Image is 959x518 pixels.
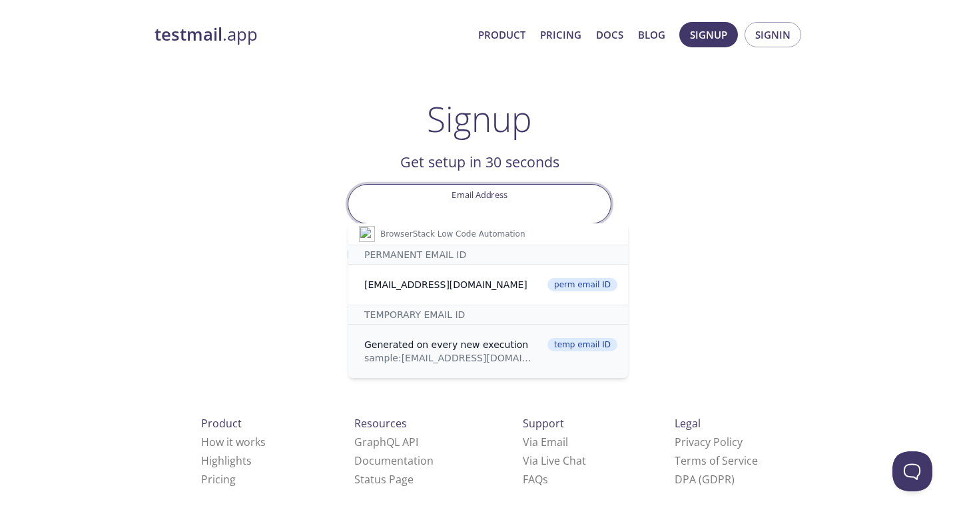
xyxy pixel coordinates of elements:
h2: Get setup in 30 seconds [348,151,611,173]
span: Support [523,416,564,431]
a: Via Live Chat [523,453,586,468]
a: Status Page [354,472,414,487]
span: Signup [690,26,727,43]
a: Privacy Policy [675,435,743,449]
a: FAQ [523,472,548,487]
a: How it works [201,435,266,449]
span: Product [201,416,242,431]
a: Docs [596,26,623,43]
h1: Signup [427,99,532,139]
span: Legal [675,416,701,431]
span: Signin [755,26,791,43]
strong: testmail [155,23,222,46]
a: DPA (GDPR) [675,472,735,487]
a: Terms of Service [675,453,758,468]
button: Signin [745,22,801,47]
a: Documentation [354,453,434,468]
a: GraphQL API [354,435,418,449]
a: testmail.app [155,23,468,46]
a: Blog [638,26,665,43]
iframe: Help Scout Beacon - Open [892,451,932,491]
span: Resources [354,416,407,431]
a: Product [478,26,525,43]
span: s [543,472,548,487]
a: Pricing [540,26,581,43]
a: Pricing [201,472,236,487]
a: Via Email [523,435,568,449]
button: Signup [679,22,738,47]
a: Highlights [201,453,252,468]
